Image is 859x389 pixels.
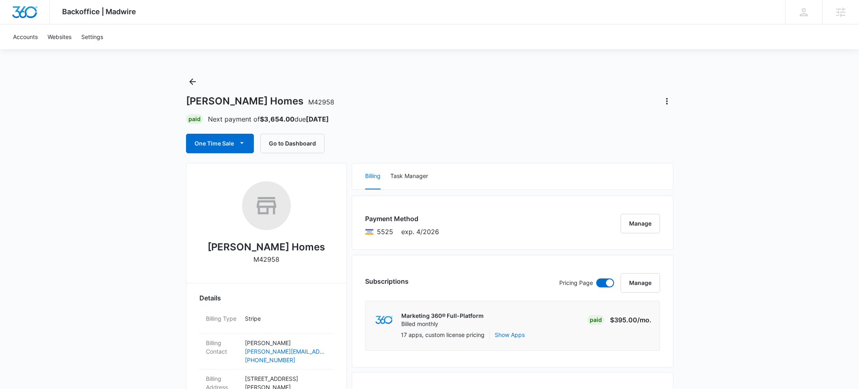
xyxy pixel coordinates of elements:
p: Marketing 360® Full-Platform [401,312,484,320]
span: M42958 [308,98,334,106]
span: Backoffice | Madwire [62,7,136,16]
span: Visa ending with [377,227,393,237]
button: Actions [660,95,673,108]
p: [PERSON_NAME] [245,339,327,347]
dt: Billing Contact [206,339,238,356]
div: Paid [186,114,203,124]
a: [PERSON_NAME][EMAIL_ADDRESS][DOMAIN_NAME] [245,347,327,356]
button: Manage [621,214,660,233]
span: Details [199,293,221,303]
h2: [PERSON_NAME] Homes [208,240,325,254]
span: exp. 4/2026 [401,227,439,237]
dt: Billing Type [206,314,238,323]
a: Settings [76,24,108,49]
p: M42958 [253,254,279,264]
button: Billing [365,163,381,189]
h1: [PERSON_NAME] Homes [186,95,334,107]
a: [PHONE_NUMBER] [245,356,327,364]
div: Billing TypeStripe [199,309,333,334]
span: /mo. [637,316,651,324]
img: marketing360Logo [375,316,393,324]
button: Go to Dashboard [260,134,325,153]
p: 17 apps, custom license pricing [401,330,485,339]
div: Paid [587,315,604,325]
strong: $3,654.00 [260,115,294,123]
a: Websites [43,24,76,49]
button: Manage [621,273,660,293]
div: Billing Contact[PERSON_NAME][PERSON_NAME][EMAIL_ADDRESS][DOMAIN_NAME][PHONE_NUMBER] [199,334,333,369]
p: Next payment of due [208,114,329,124]
p: Billed monthly [401,320,484,328]
button: One Time Sale [186,134,254,153]
button: Task Manager [390,163,428,189]
p: $395.00 [610,315,651,325]
strong: [DATE] [306,115,329,123]
p: Pricing Page [559,278,593,287]
h3: Payment Method [365,214,439,224]
h3: Subscriptions [365,276,409,286]
a: Accounts [8,24,43,49]
p: Stripe [245,314,327,323]
button: Show Apps [495,330,525,339]
button: Back [186,75,199,88]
